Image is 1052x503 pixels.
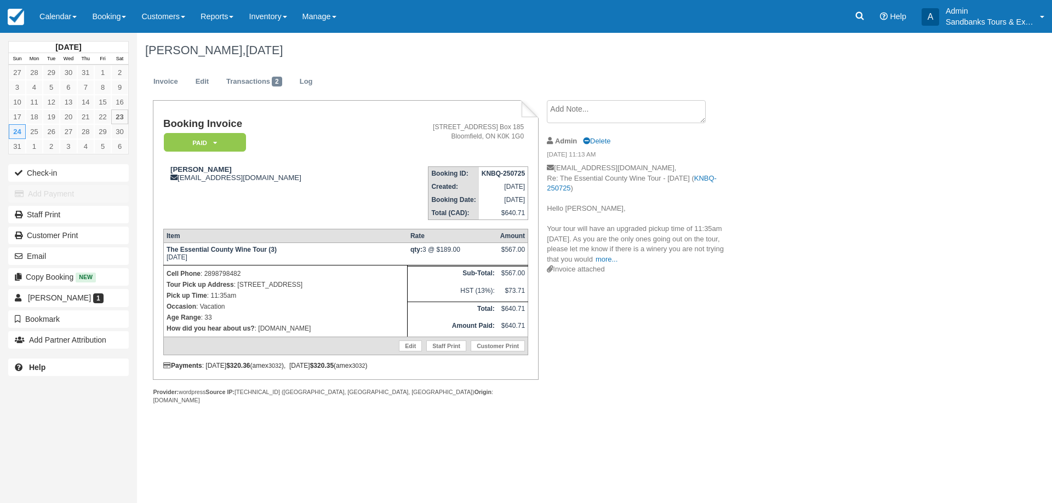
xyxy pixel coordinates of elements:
a: 28 [77,124,94,139]
th: Fri [94,53,111,65]
a: 1 [26,139,43,154]
a: Customer Print [8,227,129,244]
td: [DATE] [479,193,528,206]
button: Add Payment [8,185,129,203]
a: Staff Print [426,340,466,351]
strong: Cell Phone [167,270,201,277]
a: Log [291,71,321,92]
a: 14 [77,95,94,109]
th: Rate [408,229,498,243]
a: 25 [26,124,43,139]
a: 17 [9,109,26,124]
th: Tue [43,53,60,65]
a: 6 [111,139,128,154]
a: more... [596,255,618,263]
span: [DATE] [245,43,283,57]
p: Sandbanks Tours & Experiences [946,16,1033,27]
td: $640.71 [479,206,528,220]
strong: Pick up Time [167,292,207,299]
p: : 2898798482 [167,268,404,279]
td: $567.00 [498,266,528,284]
a: Edit [399,340,422,351]
td: $73.71 [498,284,528,302]
a: 5 [43,80,60,95]
strong: Payments [163,362,202,369]
strong: How did you hear about us? [167,325,255,332]
div: $567.00 [500,246,525,262]
a: Transactions2 [218,71,290,92]
a: 3 [60,139,77,154]
a: 13 [60,95,77,109]
th: Sub-Total: [408,266,498,284]
td: [DATE] [479,180,528,193]
p: : [DOMAIN_NAME] [167,323,404,334]
div: [EMAIL_ADDRESS][DOMAIN_NAME] [163,165,375,182]
p: [EMAIL_ADDRESS][DOMAIN_NAME], Re: The Essential County Wine Tour - [DATE] ( ) Hello [PERSON_NAME]... [547,163,731,264]
a: Help [8,359,129,376]
th: Thu [77,53,94,65]
a: 30 [60,65,77,80]
a: 31 [9,139,26,154]
strong: Provider: [153,389,179,395]
a: 4 [77,139,94,154]
th: Item [163,229,407,243]
td: 3 @ $189.00 [408,243,498,265]
a: 11 [26,95,43,109]
a: 7 [77,80,94,95]
a: 8 [94,80,111,95]
a: 3 [9,80,26,95]
strong: The Essential County Wine Tour (3) [167,246,277,253]
address: [STREET_ADDRESS] Box 185 Bloomfield, ON K0K 1G0 [379,123,524,141]
em: [DATE] 11:13 AM [547,150,731,162]
a: 29 [94,124,111,139]
p: Admin [946,5,1033,16]
em: Paid [164,133,246,152]
a: 21 [77,109,94,124]
p: : 11:35am [167,290,404,301]
span: New [76,273,96,282]
button: Bookmark [8,310,129,328]
div: : [DATE] (amex ), [DATE] (amex ) [163,362,528,369]
a: 29 [43,65,60,80]
strong: qty [410,246,422,253]
a: Invoice [145,71,186,92]
a: 23 [111,109,128,124]
b: Help [29,363,45,372]
th: Sun [9,53,26,65]
td: $640.71 [498,302,528,319]
a: [PERSON_NAME] 1 [8,289,129,307]
a: 26 [43,124,60,139]
strong: Occasion [167,303,196,310]
td: $640.71 [498,319,528,337]
div: wordpress [TECHNICAL_ID] ([GEOGRAPHIC_DATA], [GEOGRAPHIC_DATA], [GEOGRAPHIC_DATA]) : [DOMAIN_NAME] [153,388,538,404]
a: 1 [94,65,111,80]
p: : 33 [167,312,404,323]
span: 2 [272,77,282,86]
a: 24 [9,124,26,139]
a: Staff Print [8,206,129,223]
th: Wed [60,53,77,65]
a: 19 [43,109,60,124]
button: Copy Booking New [8,268,129,286]
a: 2 [43,139,60,154]
a: 28 [26,65,43,80]
a: 5 [94,139,111,154]
a: Customer Print [471,340,525,351]
strong: Origin [474,389,491,395]
a: 18 [26,109,43,124]
th: Amount [498,229,528,243]
a: 12 [43,95,60,109]
strong: Admin [555,137,577,145]
h1: Booking Invoice [163,118,375,130]
a: 20 [60,109,77,124]
i: Help [880,13,888,20]
strong: Tour Pick up Address [167,281,234,288]
th: Booking Date: [428,193,479,206]
span: [PERSON_NAME] [28,293,91,302]
strong: $320.36 [226,362,250,369]
th: Total (CAD): [428,206,479,220]
td: [DATE] [163,243,407,265]
div: Invoice attached [547,264,731,275]
th: Sat [111,53,128,65]
a: Paid [163,132,242,153]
